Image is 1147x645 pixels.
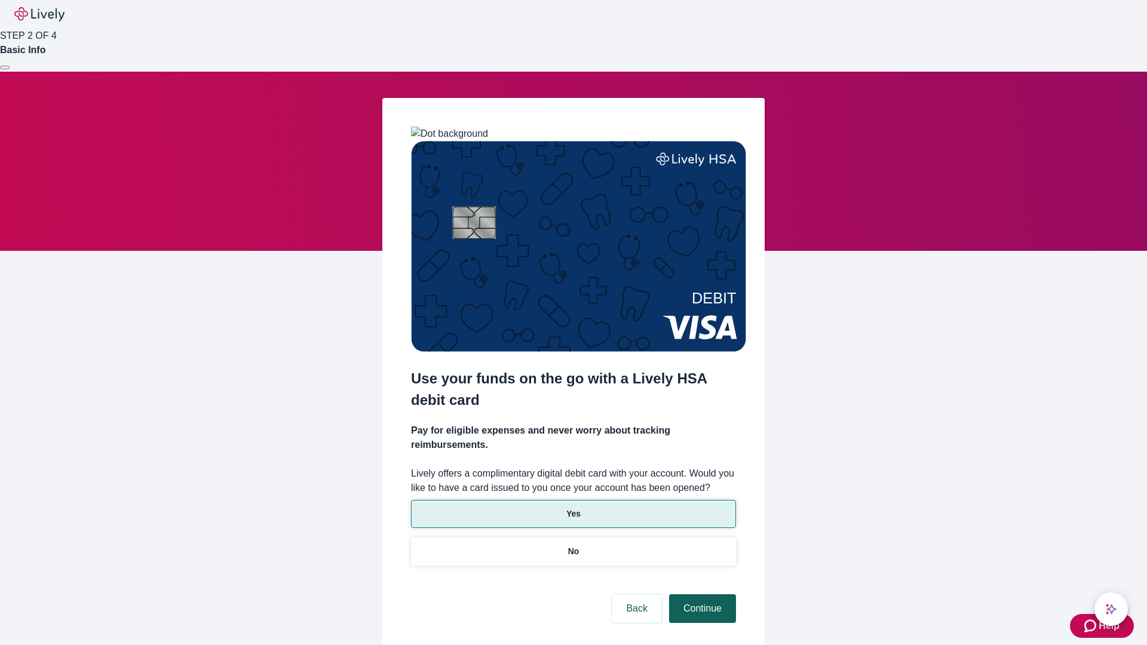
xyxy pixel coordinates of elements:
button: Back [612,594,662,623]
label: Lively offers a complimentary digital debit card with your account. Would you like to have a card... [411,466,736,495]
button: Continue [669,594,736,623]
img: Debit card [411,141,746,352]
svg: Lively AI Assistant [1105,603,1117,615]
button: No [411,537,736,566]
span: Help [1099,619,1120,633]
button: Zendesk support iconHelp [1070,614,1134,638]
svg: Zendesk support icon [1084,619,1099,633]
h2: Use your funds on the go with a Lively HSA debit card [411,368,736,411]
p: No [568,545,579,558]
img: Dot background [411,127,488,141]
button: chat [1094,592,1128,626]
p: Yes [566,508,581,520]
img: Lively [14,7,65,21]
button: Yes [411,500,736,528]
h4: Pay for eligible expenses and never worry about tracking reimbursements. [411,423,736,452]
